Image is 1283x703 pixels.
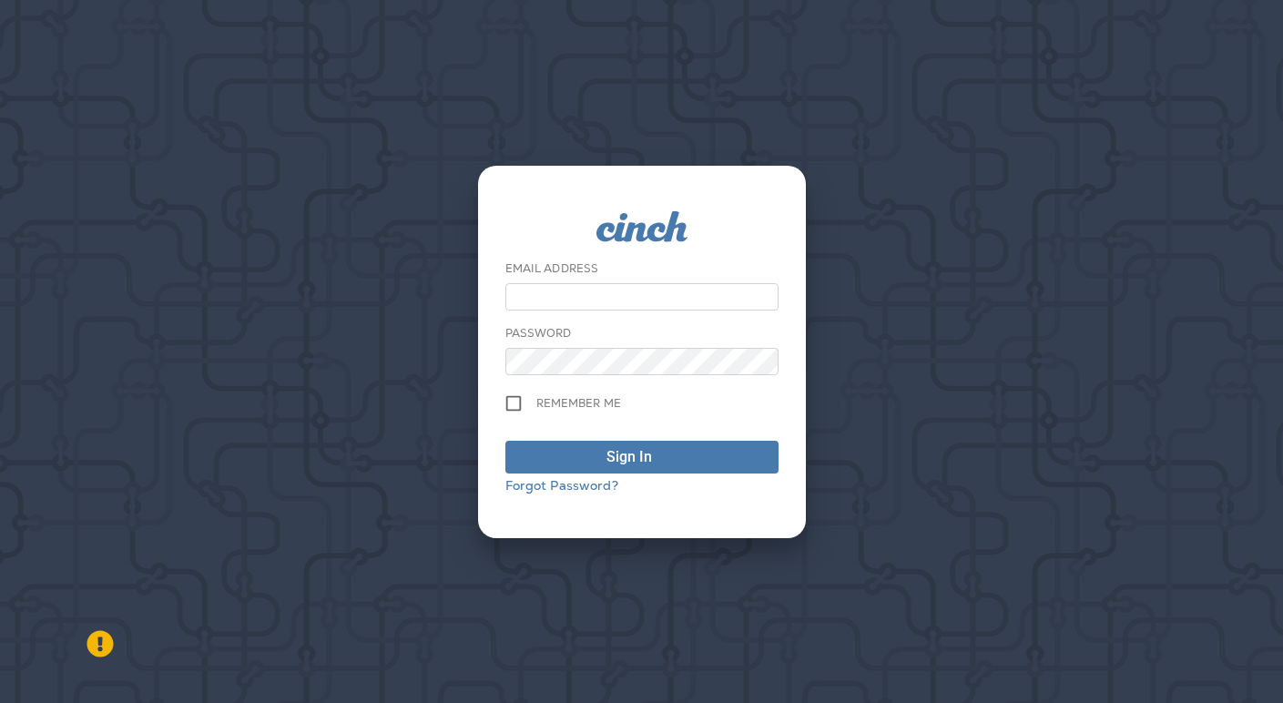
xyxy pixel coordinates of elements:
[505,477,618,494] a: Forgot Password?
[505,326,572,341] label: Password
[606,446,652,468] div: Sign In
[536,396,622,411] span: Remember me
[505,441,779,474] button: Sign In
[505,261,599,276] label: Email Address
